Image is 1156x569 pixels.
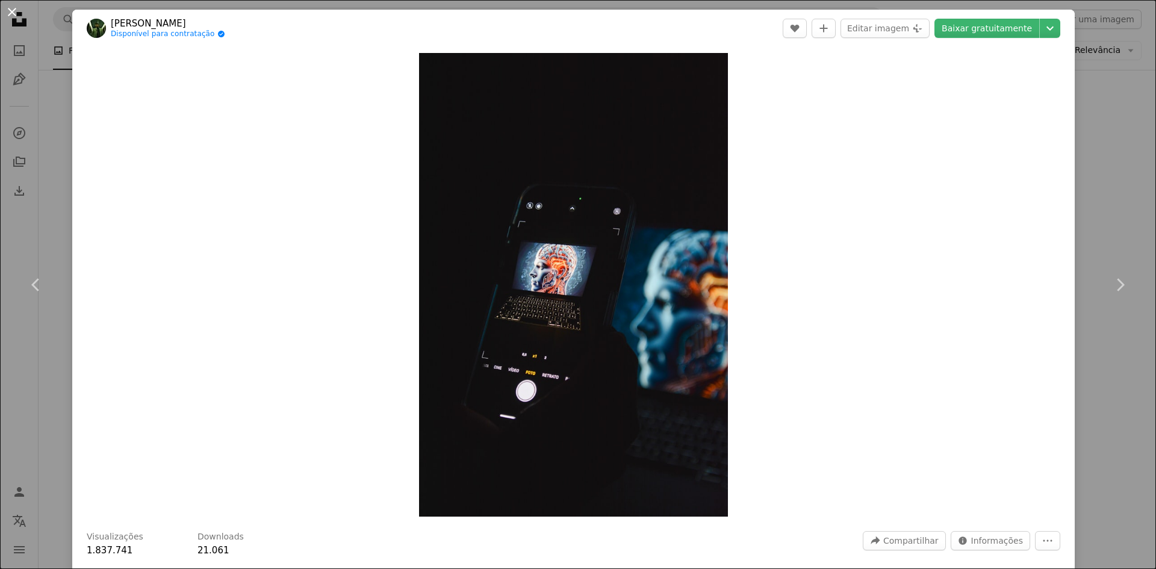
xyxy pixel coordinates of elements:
button: Curtir [783,19,807,38]
button: Escolha o tamanho do download [1040,19,1060,38]
a: Baixar gratuitamente [934,19,1039,38]
button: Editar imagem [841,19,930,38]
a: Disponível para contratação [111,30,225,39]
a: [PERSON_NAME] [111,17,225,30]
a: Próximo [1084,227,1156,343]
h3: Downloads [197,531,244,543]
button: Compartilhar esta imagem [863,531,946,550]
h3: Visualizações [87,531,143,543]
img: um telefone celular sentado em cima de um computador portátil [419,53,728,517]
button: Estatísticas desta imagem [951,531,1030,550]
button: Mais ações [1035,531,1060,550]
span: 1.837.741 [87,545,132,556]
img: Ir para o perfil de Aidin Geranrekab [87,19,106,38]
span: 21.061 [197,545,229,556]
span: Informações [971,532,1023,550]
button: Ampliar esta imagem [419,53,728,517]
button: Adicionar à coleção [812,19,836,38]
span: Compartilhar [883,532,939,550]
